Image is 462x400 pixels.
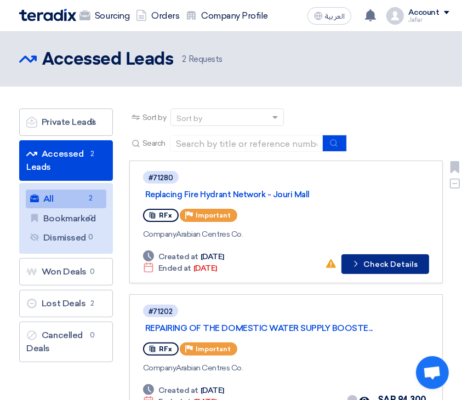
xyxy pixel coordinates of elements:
[408,17,449,23] div: Jafar
[86,117,99,128] span: 0
[19,258,113,285] a: Won Deals0
[307,7,351,25] button: العربية
[76,4,133,28] a: Sourcing
[182,53,223,66] span: Requests
[182,54,186,64] span: 2
[142,112,167,123] span: Sort by
[196,345,231,353] span: Important
[84,232,98,243] span: 0
[19,290,113,317] a: Lost Deals2
[416,356,449,389] div: دردشة مفتوحة
[386,7,404,25] img: profile_test.png
[143,262,217,274] div: [DATE]
[158,385,198,396] span: Created at
[84,193,98,204] span: 2
[26,209,106,228] a: Bookmarked
[143,230,176,239] span: Company
[86,148,99,159] span: 2
[182,4,271,28] a: Company Profile
[158,251,198,262] span: Created at
[19,322,113,362] a: Cancelled Deals0
[26,190,106,208] a: All
[26,228,106,247] a: Dismissed
[143,251,224,262] div: [DATE]
[170,135,323,152] input: Search by title or reference number
[19,140,113,181] a: Accessed Leads2
[145,323,419,333] a: REPAIRING OF THE DOMESTIC WATER SUPPLY BOOSTE...
[143,385,224,396] div: [DATE]
[325,13,345,20] span: العربية
[149,174,173,181] div: #71280
[86,266,99,277] span: 0
[143,362,429,374] div: Arabian Centres Co.
[158,262,191,274] span: Ended at
[143,363,176,373] span: Company
[341,254,429,274] button: Check Details
[196,212,231,219] span: Important
[143,228,429,240] div: Arabian Centres Co.
[149,308,173,315] div: #71202
[145,190,419,199] a: Replacing Fire Hydrant Network - Jouri Mall
[42,49,173,71] h2: Accessed Leads
[408,8,440,18] div: Account
[176,113,202,124] div: Sort by
[133,4,182,28] a: Orders
[159,345,172,353] span: RFx
[142,138,166,149] span: Search
[84,213,98,224] span: 0
[19,9,76,21] img: Teradix logo
[159,212,172,219] span: RFx
[86,330,99,341] span: 0
[19,108,113,136] a: Private Leads0
[86,298,99,309] span: 2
